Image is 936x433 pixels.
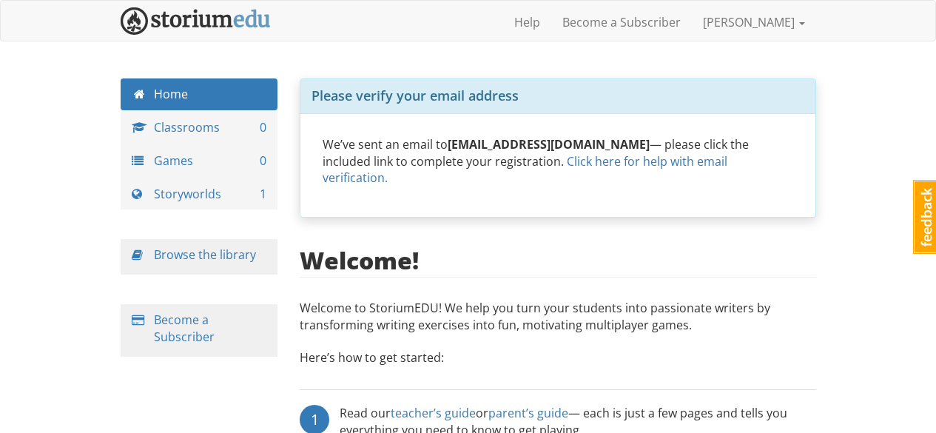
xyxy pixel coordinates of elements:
[692,4,816,41] a: [PERSON_NAME]
[488,405,568,421] a: parent’s guide
[323,136,793,187] p: We’ve sent an email to — please click the included link to complete your registration.
[121,7,271,35] img: StoriumEDU
[551,4,692,41] a: Become a Subscriber
[121,178,278,210] a: Storyworlds 1
[121,145,278,177] a: Games 0
[121,78,278,110] a: Home
[391,405,476,421] a: teacher’s guide
[154,246,256,263] a: Browse the library
[260,119,266,136] span: 0
[300,300,816,341] p: Welcome to StoriumEDU! We help you turn your students into passionate writers by transforming wri...
[503,4,551,41] a: Help
[260,186,266,203] span: 1
[323,153,727,187] a: Click here for help with email verification.
[121,112,278,144] a: Classrooms 0
[312,87,519,104] span: Please verify your email address
[260,152,266,169] span: 0
[154,312,215,345] a: Become a Subscriber
[448,136,650,152] strong: [EMAIL_ADDRESS][DOMAIN_NAME]
[300,349,816,381] p: Here’s how to get started:
[300,247,419,273] h2: Welcome!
